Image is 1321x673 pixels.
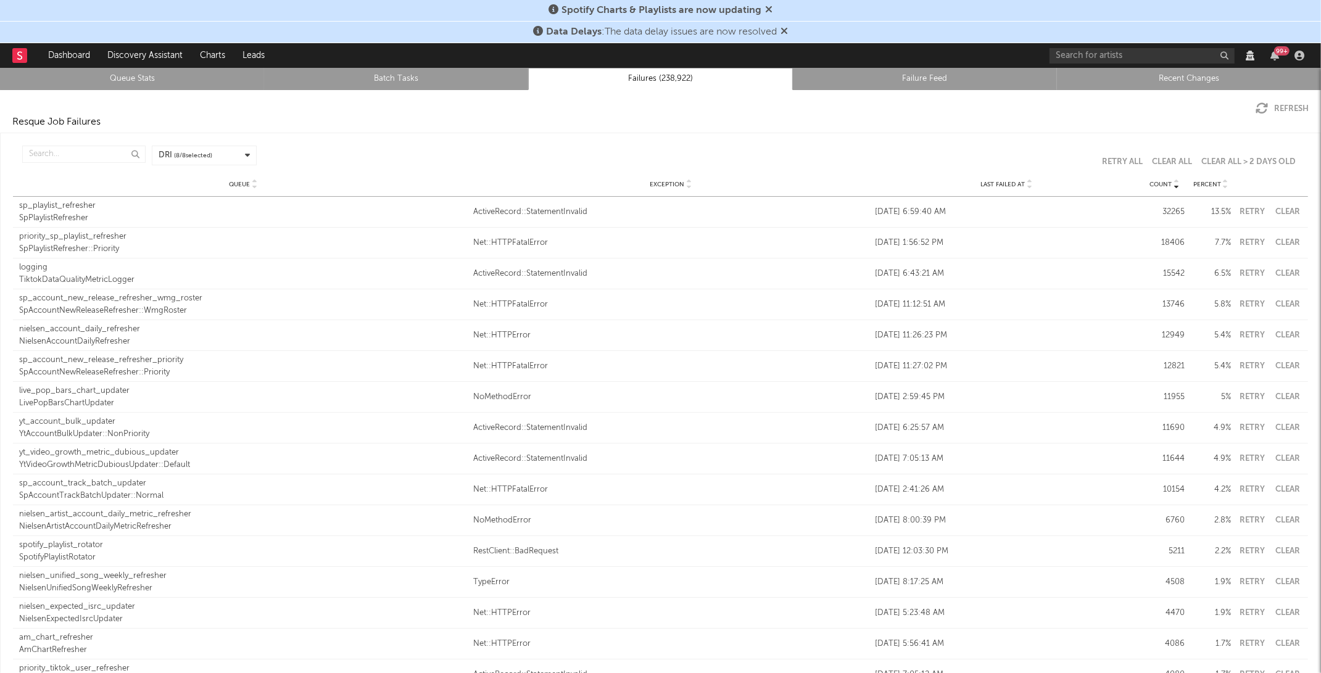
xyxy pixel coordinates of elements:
div: [DATE] 11:27:02 PM [875,360,1138,373]
span: ( 8 / 8 selected) [174,151,212,160]
a: Failure Feed [800,72,1050,86]
div: [DATE] 11:26:23 PM [875,329,1138,342]
div: 99 + [1274,46,1290,56]
div: Net::HTTPFatalError [473,237,869,249]
a: priority_sp_playlist_refresherSpPlaylistRefresher::Priority [19,231,467,255]
button: Clear [1274,362,1302,370]
a: loggingTiktokDataQualityMetricLogger [19,262,467,286]
button: Clear [1274,578,1302,586]
div: 32265 [1145,206,1185,218]
span: : The data delay issues are now resolved [546,27,777,37]
div: [DATE] 6:43:21 AM [875,268,1138,280]
button: Clear All > 2 Days Old [1201,158,1296,166]
button: Clear All [1152,158,1192,166]
button: Retry [1237,300,1268,308]
button: Retry [1237,485,1268,493]
a: nielsen_account_daily_refresherNielsenAccountDailyRefresher [19,323,467,347]
div: SpAccountNewReleaseRefresher::WmgRoster [19,305,467,317]
a: Charts [191,43,234,68]
div: TiktokDataQualityMetricLogger [19,274,467,286]
button: Retry [1237,362,1268,370]
div: 4.9 % [1191,422,1231,434]
div: 1.9 % [1191,576,1231,588]
div: nielsen_artist_account_daily_metric_refresher [19,508,467,521]
div: 1.9 % [1191,607,1231,619]
div: logging [19,262,467,274]
button: Retry [1237,547,1268,555]
button: Clear [1274,455,1302,463]
div: 2.2 % [1191,545,1231,558]
a: nielsen_unified_song_weekly_refresherNielsenUnifiedSongWeeklyRefresher [19,570,467,594]
div: 18406 [1145,237,1185,249]
button: Clear [1274,393,1302,401]
div: 5.4 % [1191,329,1231,342]
span: Spotify Charts & Playlists are now updating [561,6,761,15]
a: spotify_playlist_rotatorSpotifyPlaylistRotator [19,539,467,563]
div: LivePopBarsChartUpdater [19,397,467,410]
a: yt_video_growth_metric_dubious_updaterYtVideoGrowthMetricDubiousUpdater::Default [19,447,467,471]
div: NielsenUnifiedSongWeeklyRefresher [19,582,467,595]
button: Retry [1237,270,1268,278]
div: am_chart_refresher [19,632,467,644]
button: Clear [1274,270,1302,278]
a: Failures (238,922) [535,72,785,86]
div: AmChartRefresher [19,644,467,656]
a: live_pop_bars_chart_updaterLivePopBarsChartUpdater [19,385,467,409]
button: Retry [1237,331,1268,339]
a: Recent Changes [1064,72,1314,86]
span: Dismiss [765,6,772,15]
div: 13.5 % [1191,206,1231,218]
div: SpPlaylistRefresher [19,212,467,225]
div: 5.4 % [1191,360,1231,373]
div: NoMethodError [473,514,869,527]
a: ActiveRecord::StatementInvalid [473,422,869,434]
a: nielsen_artist_account_daily_metric_refresherNielsenArtistAccountDailyMetricRefresher [19,508,467,532]
a: Leads [234,43,273,68]
div: nielsen_expected_isrc_updater [19,601,467,613]
div: 5211 [1145,545,1185,558]
span: Exception [650,181,685,188]
a: RestClient::BadRequest [473,545,869,558]
span: Last Failed At [980,181,1025,188]
button: Retry All [1102,158,1143,166]
div: sp_account_new_release_refresher_wmg_roster [19,292,467,305]
div: NielsenAccountDailyRefresher [19,336,467,348]
button: Clear [1274,547,1302,555]
a: ActiveRecord::StatementInvalid [473,206,869,218]
div: [DATE] 5:23:48 AM [875,607,1138,619]
div: [DATE] 8:17:25 AM [875,576,1138,588]
div: SpAccountTrackBatchUpdater::Normal [19,490,467,502]
div: yt_video_growth_metric_dubious_updater [19,447,467,459]
div: live_pop_bars_chart_updater [19,385,467,397]
div: 4086 [1145,638,1185,650]
button: Clear [1274,516,1302,524]
a: Dashboard [39,43,99,68]
div: [DATE] 5:56:41 AM [875,638,1138,650]
a: nielsen_expected_isrc_updaterNielsenExpectedIsrcUpdater [19,601,467,625]
div: Net::HTTPError [473,638,869,650]
button: Retry [1237,455,1268,463]
button: Retry [1237,393,1268,401]
div: 12821 [1145,360,1185,373]
div: [DATE] 6:25:57 AM [875,422,1138,434]
div: 5.8 % [1191,299,1231,311]
div: [DATE] 2:41:26 AM [875,484,1138,496]
div: 7.7 % [1191,237,1231,249]
div: 1.7 % [1191,638,1231,650]
div: nielsen_account_daily_refresher [19,323,467,336]
button: Retry [1237,424,1268,432]
div: 15542 [1145,268,1185,280]
a: ActiveRecord::StatementInvalid [473,268,869,280]
div: 6760 [1145,514,1185,527]
a: sp_playlist_refresherSpPlaylistRefresher [19,200,467,224]
div: Net::HTTPFatalError [473,299,869,311]
div: SpAccountNewReleaseRefresher::Priority [19,366,467,379]
a: Net::HTTPError [473,329,869,342]
a: TypeError [473,576,869,588]
a: Net::HTTPFatalError [473,484,869,496]
div: [DATE] 11:12:51 AM [875,299,1138,311]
